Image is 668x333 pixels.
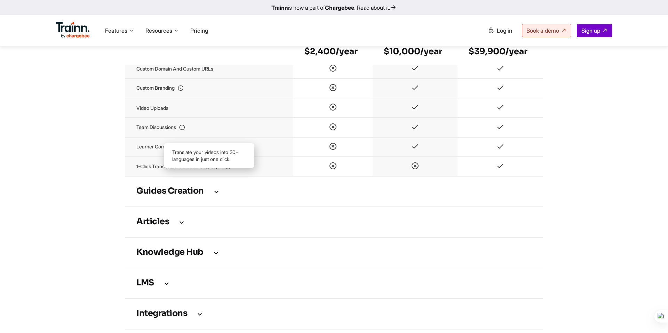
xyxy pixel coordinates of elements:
[484,24,516,37] a: Log in
[136,249,532,257] h3: Knowledge Hub
[136,310,532,318] h3: Integrations
[497,27,512,34] span: Log in
[145,27,172,34] span: Resources
[581,27,600,34] span: Sign up
[125,59,293,78] td: Custom domain and custom URLs
[136,279,532,287] h3: LMS
[325,4,354,11] b: Chargebee
[304,46,361,57] h6: $2,400/year
[633,300,668,333] iframe: Chat Widget
[271,4,288,11] b: Trainn
[522,24,571,37] a: Book a demo
[125,117,293,137] td: Team discussions
[125,137,293,157] td: Learner comments
[577,24,612,37] a: Sign up
[125,157,293,176] td: 1-Click translation into 30+ languages
[136,218,532,226] h3: Articles
[190,27,208,34] a: Pricing
[56,22,90,39] img: Trainn Logo
[384,46,446,57] h6: $10,000/year
[125,79,293,98] td: Custom branding
[136,188,532,195] h3: Guides creation
[526,27,559,34] span: Book a demo
[125,98,293,117] td: Video uploads
[469,46,532,57] h6: $39,900/year
[105,27,127,34] span: Features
